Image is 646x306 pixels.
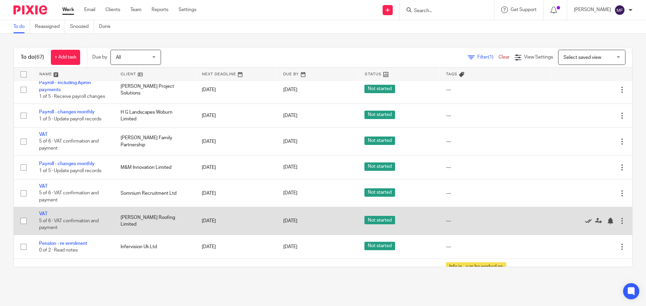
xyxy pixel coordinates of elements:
[116,55,121,60] span: All
[446,164,544,171] div: ---
[114,104,195,127] td: H G Landscapes Woburn Limited
[364,137,395,145] span: Not started
[283,219,297,223] span: [DATE]
[195,207,277,235] td: [DATE]
[195,76,277,104] td: [DATE]
[114,235,195,259] td: Infervision Uk Ltd
[114,155,195,179] td: M&M Innovation Limited
[39,191,99,203] span: 5 of 6 · VAT confirmation and payment
[179,6,196,13] a: Settings
[446,218,544,224] div: ---
[39,212,47,216] a: VAT
[92,54,107,61] p: Due by
[498,55,510,60] a: Clear
[446,262,506,271] span: Info in - can be worked on
[446,243,544,250] div: ---
[364,85,395,93] span: Not started
[446,86,544,93] div: ---
[39,132,47,137] a: VAT
[39,110,95,114] a: Payroll - changes monthly
[446,138,544,145] div: ---
[413,8,474,14] input: Search
[62,6,74,13] a: Work
[195,179,277,207] td: [DATE]
[21,54,44,61] h1: To do
[35,20,65,33] a: Reassigned
[39,168,101,173] span: 1 of 5 · Update payroll records
[283,139,297,144] span: [DATE]
[195,235,277,259] td: [DATE]
[364,162,395,171] span: Not started
[283,244,297,249] span: [DATE]
[51,50,80,65] a: + Add task
[446,112,544,119] div: ---
[39,248,78,253] span: 0 of 2 · Read notes
[39,219,99,230] span: 5 of 6 · VAT confirmation and payment
[39,161,95,166] a: Payroll - changes monthly
[114,259,195,296] td: Bonfire Creative Intelligence Limited
[364,216,395,224] span: Not started
[13,5,47,14] img: Pixie
[114,207,195,235] td: [PERSON_NAME] Roofing Limited
[114,76,195,104] td: [PERSON_NAME] Project Solutions
[39,184,47,189] a: VAT
[99,20,116,33] a: Done
[195,155,277,179] td: [DATE]
[524,55,553,60] span: View Settings
[13,20,30,33] a: To do
[70,20,94,33] a: Snoozed
[446,72,457,76] span: Tags
[39,94,105,99] span: 1 of 5 · Receive payroll changes
[39,80,91,92] a: Payroll - including Apron payments
[364,188,395,197] span: Not started
[511,7,537,12] span: Get Support
[130,6,141,13] a: Team
[84,6,95,13] a: Email
[114,179,195,207] td: Somnium Recruitment Ltd
[39,117,101,121] span: 1 of 5 · Update payroll records
[585,218,595,224] a: Mark as done
[283,113,297,118] span: [DATE]
[283,165,297,170] span: [DATE]
[195,128,277,155] td: [DATE]
[283,191,297,196] span: [DATE]
[574,6,611,13] p: [PERSON_NAME]
[35,54,44,60] span: (67)
[364,111,395,119] span: Not started
[195,259,277,296] td: [DATE]
[563,55,601,60] span: Select saved view
[114,128,195,155] td: [PERSON_NAME] Family Partnership
[283,87,297,92] span: [DATE]
[477,55,498,60] span: Filter
[364,242,395,250] span: Not started
[446,190,544,197] div: ---
[39,241,87,246] a: Pension - re enrolment
[39,139,99,151] span: 5 of 6 · VAT confirmation and payment
[105,6,120,13] a: Clients
[614,5,625,15] img: svg%3E
[152,6,168,13] a: Reports
[488,55,493,60] span: (1)
[195,104,277,127] td: [DATE]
